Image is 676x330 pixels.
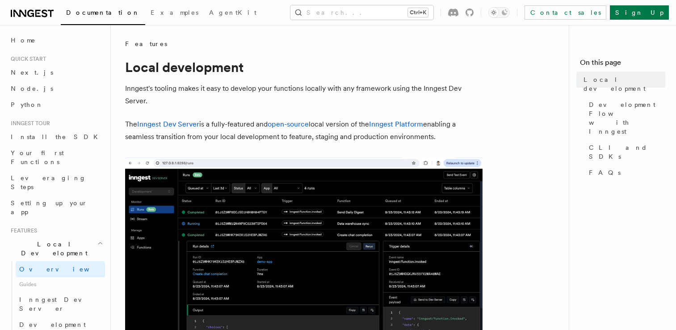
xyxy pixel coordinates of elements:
button: Search...Ctrl+K [290,5,433,20]
span: Leveraging Steps [11,174,86,190]
span: Local development [584,75,665,93]
a: Examples [145,3,204,24]
a: Contact sales [525,5,606,20]
a: Node.js [7,80,105,97]
p: The is a fully-featured and local version of the enabling a seamless transition from your local d... [125,118,483,143]
h4: On this page [580,57,665,72]
span: Documentation [66,9,140,16]
p: Inngest's tooling makes it easy to develop your functions locally with any framework using the In... [125,82,483,107]
kbd: Ctrl+K [408,8,428,17]
span: Quick start [7,55,46,63]
a: Install the SDK [7,129,105,145]
a: Setting up your app [7,195,105,220]
a: Python [7,97,105,113]
a: Inngest Platform [369,120,423,128]
h1: Local development [125,59,483,75]
span: Node.js [11,85,53,92]
span: CLI and SDKs [589,143,665,161]
span: Home [11,36,36,45]
span: Features [125,39,167,48]
span: Overview [19,266,111,273]
a: CLI and SDKs [585,140,665,165]
span: FAQs [589,168,621,177]
span: Python [11,101,43,108]
a: Local development [580,72,665,97]
span: Guides [16,277,105,292]
span: Next.js [11,69,53,76]
span: Development Flow with Inngest [589,100,665,136]
span: Examples [151,9,198,16]
a: Leveraging Steps [7,170,105,195]
span: Install the SDK [11,133,103,140]
span: Local Development [7,240,97,258]
span: Inngest Dev Server [19,296,96,312]
span: Inngest tour [7,120,50,127]
a: Development Flow with Inngest [585,97,665,140]
a: FAQs [585,165,665,181]
a: Documentation [61,3,145,25]
button: Local Development [7,236,105,261]
span: Setting up your app [11,199,88,216]
span: AgentKit [209,9,256,16]
a: Overview [16,261,105,277]
a: AgentKit [204,3,262,24]
a: Your first Functions [7,145,105,170]
button: Toggle dark mode [488,7,510,18]
a: Inngest Dev Server [16,292,105,317]
span: Features [7,227,37,234]
span: Your first Functions [11,149,64,165]
a: Inngest Dev Server [137,120,199,128]
a: Next.js [7,64,105,80]
a: open-source [268,120,309,128]
a: Home [7,32,105,48]
a: Sign Up [610,5,669,20]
